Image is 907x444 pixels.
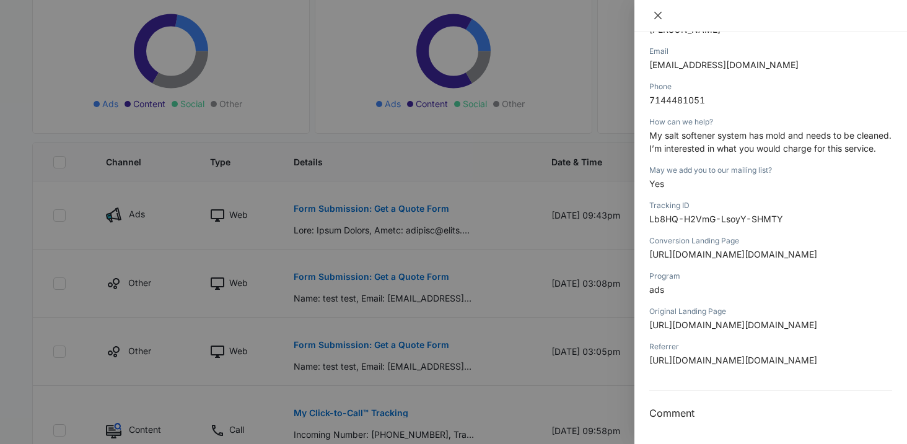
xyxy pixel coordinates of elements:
div: Domain: [DOMAIN_NAME] [32,32,136,42]
span: [EMAIL_ADDRESS][DOMAIN_NAME] [649,59,799,70]
span: [URL][DOMAIN_NAME][DOMAIN_NAME] [649,320,817,330]
div: How can we help? [649,116,892,128]
div: Domain Overview [47,73,111,81]
div: Email [649,46,892,57]
button: Close [649,10,667,21]
div: May we add you to our mailing list? [649,165,892,176]
div: Tracking ID [649,200,892,211]
img: tab_keywords_by_traffic_grey.svg [123,72,133,82]
img: logo_orange.svg [20,20,30,30]
div: Referrer [649,341,892,352]
div: Program [649,271,892,282]
span: My salt softener system has mold and needs to be cleaned. I’m interested in what you would charge... [649,130,892,154]
span: Lb8HQ-H2VmG-LsoyY-SHMTY [649,214,783,224]
img: tab_domain_overview_orange.svg [33,72,43,82]
div: Conversion Landing Page [649,235,892,246]
div: v 4.0.25 [35,20,61,30]
div: Keywords by Traffic [137,73,209,81]
div: Original Landing Page [649,306,892,317]
span: ads [649,284,664,295]
div: Phone [649,81,892,92]
span: [URL][DOMAIN_NAME][DOMAIN_NAME] [649,249,817,259]
span: 7144481051 [649,95,705,105]
h3: Comment [649,406,892,420]
span: close [653,11,663,20]
span: [URL][DOMAIN_NAME][DOMAIN_NAME] [649,355,817,365]
span: Yes [649,178,664,189]
img: website_grey.svg [20,32,30,42]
